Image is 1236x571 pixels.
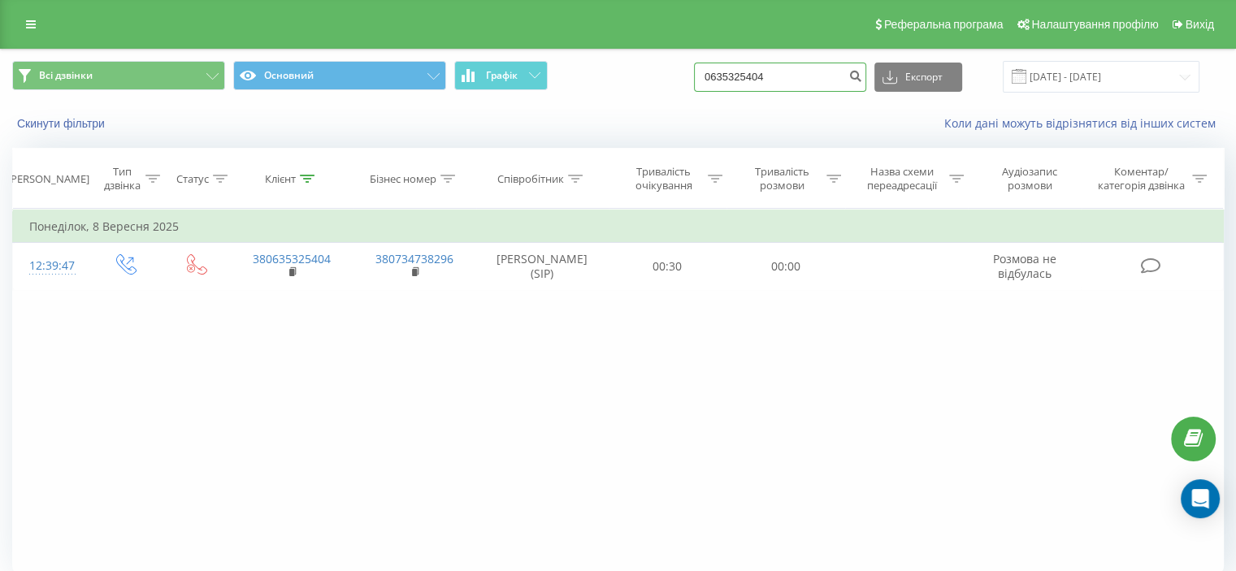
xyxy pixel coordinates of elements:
[1093,165,1188,192] div: Коментар/категорія дзвінка
[102,165,141,192] div: Тип дзвінка
[7,172,89,186] div: [PERSON_NAME]
[486,70,518,81] span: Графік
[874,63,962,92] button: Експорт
[944,115,1224,131] a: Коли дані можуть відрізнятися вiд інших систем
[370,172,436,186] div: Бізнес номер
[265,172,296,186] div: Клієнт
[993,251,1056,281] span: Розмова не відбулась
[375,251,453,266] a: 380734738296
[694,63,866,92] input: Пошук за номером
[13,210,1224,243] td: Понеділок, 8 Вересня 2025
[623,165,705,192] div: Тривалість очікування
[860,165,945,192] div: Назва схеми переадресації
[1186,18,1214,31] span: Вихід
[982,165,1078,192] div: Аудіозапис розмови
[497,172,564,186] div: Співробітник
[476,243,609,290] td: [PERSON_NAME] (SIP)
[741,165,822,192] div: Тривалість розмови
[12,116,113,131] button: Скинути фільтри
[29,250,72,282] div: 12:39:47
[454,61,548,90] button: Графік
[726,243,844,290] td: 00:00
[884,18,1004,31] span: Реферальна програма
[233,61,446,90] button: Основний
[12,61,225,90] button: Всі дзвінки
[1031,18,1158,31] span: Налаштування профілю
[253,251,331,266] a: 380635325404
[609,243,726,290] td: 00:30
[39,69,93,82] span: Всі дзвінки
[176,172,209,186] div: Статус
[1181,479,1220,518] div: Open Intercom Messenger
